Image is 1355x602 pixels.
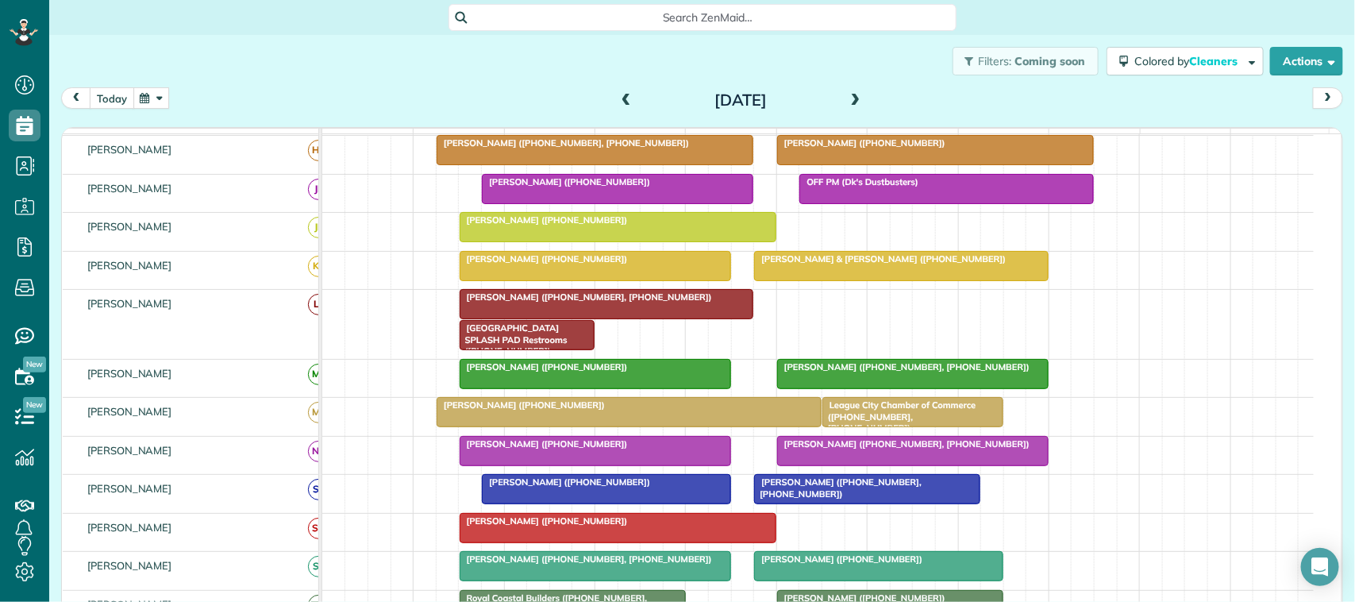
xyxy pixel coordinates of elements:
[776,438,1030,450] span: [PERSON_NAME] ([PHONE_NUMBER], [PHONE_NUMBER])
[1313,87,1343,109] button: next
[84,405,175,418] span: [PERSON_NAME]
[84,482,175,495] span: [PERSON_NAME]
[777,132,811,145] span: 12pm
[308,217,329,238] span: JR
[753,253,1007,264] span: [PERSON_NAME] & [PERSON_NAME] ([PHONE_NUMBER])
[641,91,840,109] h2: [DATE]
[1049,132,1077,145] span: 3pm
[308,441,329,462] span: NN
[308,140,329,161] span: HC
[1231,132,1259,145] span: 5pm
[459,253,629,264] span: [PERSON_NAME] ([PHONE_NUMBER])
[505,132,534,145] span: 9am
[979,54,1012,68] span: Filters:
[481,477,651,488] span: [PERSON_NAME] ([PHONE_NUMBER])
[84,444,175,457] span: [PERSON_NAME]
[459,438,629,450] span: [PERSON_NAME] ([PHONE_NUMBER])
[308,518,329,539] span: SM
[1301,548,1339,586] div: Open Intercom Messenger
[1014,54,1086,68] span: Coming soon
[322,132,352,145] span: 7am
[1141,132,1168,145] span: 4pm
[776,137,946,149] span: [PERSON_NAME] ([PHONE_NUMBER])
[595,132,631,145] span: 10am
[459,322,568,357] span: [GEOGRAPHIC_DATA] SPLASH PAD Restrooms ([PHONE_NUMBER])
[959,132,987,145] span: 2pm
[84,521,175,534] span: [PERSON_NAME]
[459,361,629,372] span: [PERSON_NAME] ([PHONE_NUMBER])
[84,367,175,380] span: [PERSON_NAME]
[90,87,134,109] button: today
[753,554,923,565] span: [PERSON_NAME] ([PHONE_NUMBER])
[308,256,329,277] span: KB
[84,143,175,156] span: [PERSON_NAME]
[459,515,629,527] span: [PERSON_NAME] ([PHONE_NUMBER])
[308,179,329,200] span: JB
[799,176,919,187] span: OFF PM (Dk's Dustbusters)
[308,402,329,423] span: MB
[459,214,629,226] span: [PERSON_NAME] ([PHONE_NUMBER])
[436,399,606,411] span: [PERSON_NAME] ([PHONE_NUMBER])
[753,477,922,499] span: [PERSON_NAME] ([PHONE_NUMBER], [PHONE_NUMBER])
[84,259,175,272] span: [PERSON_NAME]
[1189,54,1240,68] span: Cleaners
[23,357,46,372] span: New
[308,294,329,315] span: LF
[23,397,46,413] span: New
[1134,54,1243,68] span: Colored by
[84,220,175,233] span: [PERSON_NAME]
[84,559,175,572] span: [PERSON_NAME]
[1107,47,1264,75] button: Colored byCleaners
[61,87,91,109] button: prev
[1270,47,1343,75] button: Actions
[459,554,713,565] span: [PERSON_NAME] ([PHONE_NUMBER], [PHONE_NUMBER])
[414,132,443,145] span: 8am
[686,132,722,145] span: 11am
[84,182,175,195] span: [PERSON_NAME]
[481,176,651,187] span: [PERSON_NAME] ([PHONE_NUMBER])
[436,137,690,149] span: [PERSON_NAME] ([PHONE_NUMBER], [PHONE_NUMBER])
[776,361,1030,372] span: [PERSON_NAME] ([PHONE_NUMBER], [PHONE_NUMBER])
[308,556,329,577] span: SP
[308,364,329,385] span: MT
[868,132,895,145] span: 1pm
[822,399,976,434] span: League City Chamber of Commerce ([PHONE_NUMBER], [PHONE_NUMBER])
[84,297,175,310] span: [PERSON_NAME]
[308,479,329,500] span: SB
[459,291,713,303] span: [PERSON_NAME] ([PHONE_NUMBER], [PHONE_NUMBER])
